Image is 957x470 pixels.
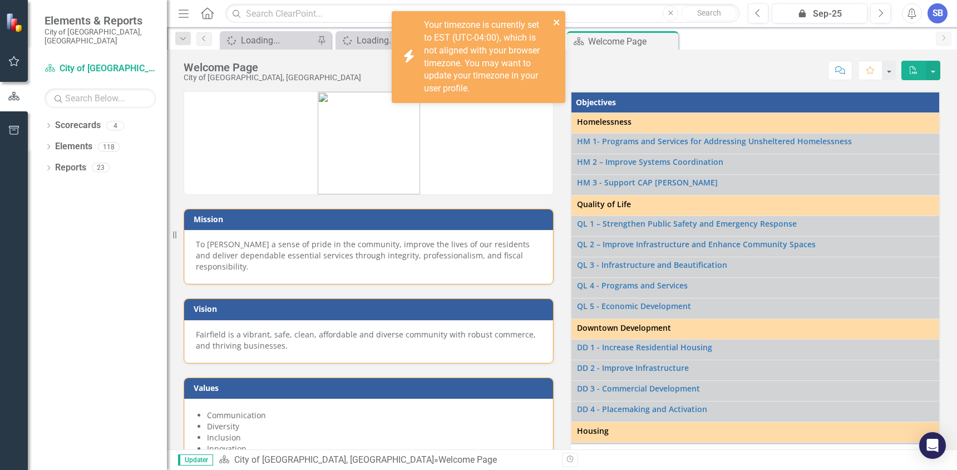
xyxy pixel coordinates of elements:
h3: Vision [194,305,547,313]
input: Search Below... [45,89,156,108]
div: Welcome Page [184,61,361,74]
img: image%20v2.png [318,92,420,194]
a: Elements [55,140,92,153]
div: 4 [106,121,124,130]
a: DD 2 - Improve Infrastructure [577,364,934,372]
span: Quality of Life [577,199,934,210]
li: Inclusion [207,432,541,443]
div: City of [GEOGRAPHIC_DATA], [GEOGRAPHIC_DATA] [184,74,361,82]
a: QL 3 - Infrastructure and Beautification [577,261,934,269]
div: Loading... [357,33,430,47]
a: HM 3 - Support CAP [PERSON_NAME] [577,178,934,187]
small: City of [GEOGRAPHIC_DATA], [GEOGRAPHIC_DATA] [45,27,156,46]
a: QL 2 – Improve Infrastructure and Enhance Community Spaces [577,240,934,248]
input: Search ClearPoint... [225,4,739,23]
a: Loading... [223,33,314,47]
div: Open Intercom Messenger [919,432,946,459]
p: Fairfield is a vibrant, safe, clean, affordable and diverse community with robust commerce, and t... [196,329,541,351]
button: Sep-25 [772,3,867,23]
a: QL 4 - Programs and Services [577,281,934,290]
a: QL 1 – Strengthen Public Safety and Emergency Response [577,219,934,228]
p: To [PERSON_NAME] a sense of pride in the community, improve the lives of our residents and delive... [196,239,541,272]
span: Elements & Reports [45,14,156,27]
a: Scorecards [55,119,101,132]
div: Welcome Page [438,454,497,465]
span: Search [697,8,721,17]
a: DD 3 - Commercial Development [577,384,934,393]
h3: Values [194,384,547,392]
div: Loading... [241,33,314,47]
a: DD 1 - Increase Residential Housing [577,343,934,351]
div: Your timezone is currently set to EST (UTC-04:00), which is not aligned with your browser timezon... [424,19,550,95]
a: HM 1- Programs and Services for Addressing Unsheltered Homelessness [577,137,934,145]
div: 118 [98,142,120,151]
button: close [553,16,561,28]
div: Welcome Page [588,35,675,48]
a: DD 4 - Placemaking and Activation [577,405,934,413]
a: City of [GEOGRAPHIC_DATA], [GEOGRAPHIC_DATA] [45,62,156,75]
div: Sep-25 [776,7,864,21]
a: QL 5 - Economic Development [577,302,934,310]
span: Housing [577,425,934,437]
span: Homelessness [577,116,934,128]
button: Search [681,6,737,21]
a: HM 2 – Improve Systems Coordination [577,158,934,166]
div: » [219,454,554,467]
a: Reports [55,161,86,174]
span: Downtown Development [577,322,934,334]
span: Updater [178,454,213,466]
div: 23 [92,163,110,173]
li: Innovation [207,443,541,454]
a: City of [GEOGRAPHIC_DATA], [GEOGRAPHIC_DATA] [234,454,434,465]
button: SB [928,3,948,23]
h3: Mission [194,215,547,223]
img: ClearPoint Strategy [6,13,25,32]
a: Loading... [338,33,430,47]
li: Diversity [207,421,541,432]
li: Communication [207,410,541,421]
